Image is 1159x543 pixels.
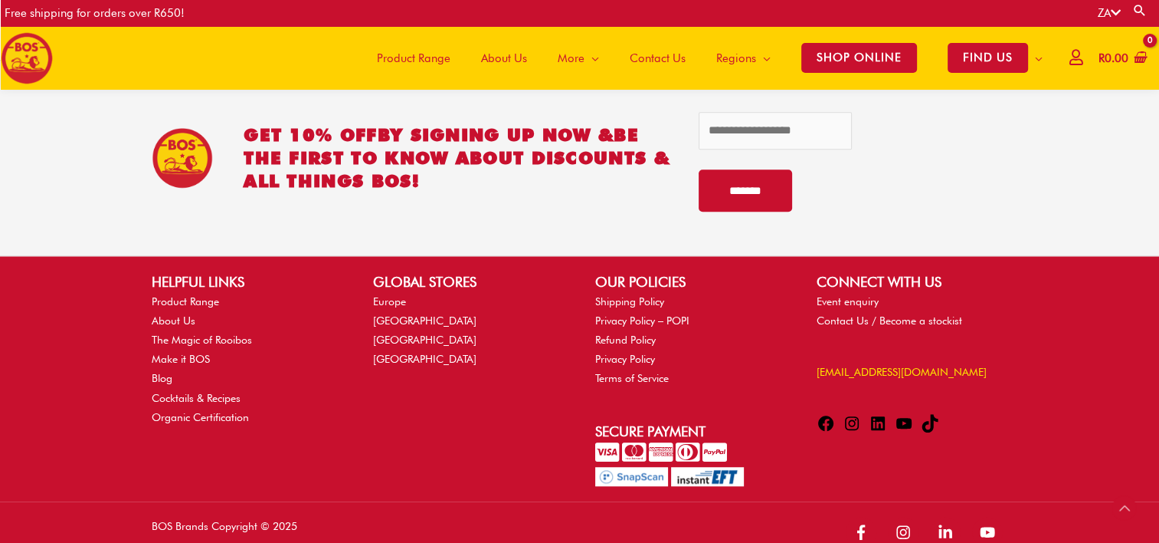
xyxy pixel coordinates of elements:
[817,292,1007,331] nav: CONNECT WITH US
[786,26,932,90] a: SHOP ONLINE
[373,295,406,308] a: Europe
[152,334,252,346] a: The Magic of Rooibos
[152,353,210,365] a: Make it BOS
[595,271,786,292] h2: OUR POLICIES
[481,35,527,81] span: About Us
[373,314,476,327] a: [GEOGRAPHIC_DATA]
[152,271,342,292] h2: HELPFUL LINKS
[152,127,213,189] img: BOS Ice Tea
[701,26,786,90] a: Regions
[1098,51,1105,65] span: R
[595,295,664,308] a: Shipping Policy
[817,366,987,378] a: [EMAIL_ADDRESS][DOMAIN_NAME]
[716,35,756,81] span: Regions
[1098,6,1121,20] a: ZA
[152,411,249,423] a: Organic Certification
[817,271,1007,292] h2: CONNECT WITH US
[595,292,786,389] nav: OUR POLICIES
[595,421,786,442] h2: Secure Payment
[152,392,241,404] a: Cocktails & Recipes
[542,26,614,90] a: More
[1132,3,1148,18] a: Search button
[817,295,879,308] a: Event enquiry
[373,353,476,365] a: [GEOGRAPHIC_DATA]
[466,26,542,90] a: About Us
[152,372,172,384] a: Blog
[558,35,584,81] span: More
[595,372,669,384] a: Terms of Service
[373,292,564,370] nav: GLOBAL STORES
[671,467,744,486] img: Pay with InstantEFT
[378,124,614,145] span: BY SIGNING UP NOW &
[373,271,564,292] h2: GLOBAL STORES
[373,334,476,346] a: [GEOGRAPHIC_DATA]
[801,43,917,73] span: SHOP ONLINE
[1098,51,1128,65] bdi: 0.00
[1095,41,1148,76] a: View Shopping Cart, empty
[362,26,466,90] a: Product Range
[595,353,655,365] a: Privacy Policy
[152,314,195,327] a: About Us
[377,35,450,81] span: Product Range
[1,32,53,84] img: BOS logo finals-200px
[595,314,689,327] a: Privacy Policy – POPI
[630,35,686,81] span: Contact Us
[595,467,668,486] img: Pay with SnapScan
[614,26,701,90] a: Contact Us
[152,292,342,427] nav: HELPFUL LINKS
[817,314,962,327] a: Contact Us / Become a stockist
[595,334,656,346] a: Refund Policy
[948,43,1028,73] span: FIND US
[244,123,683,193] h2: GET 10% OFF be the first to know about discounts & all things BOS!
[350,26,1058,90] nav: Site Navigation
[152,295,219,308] a: Product Range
